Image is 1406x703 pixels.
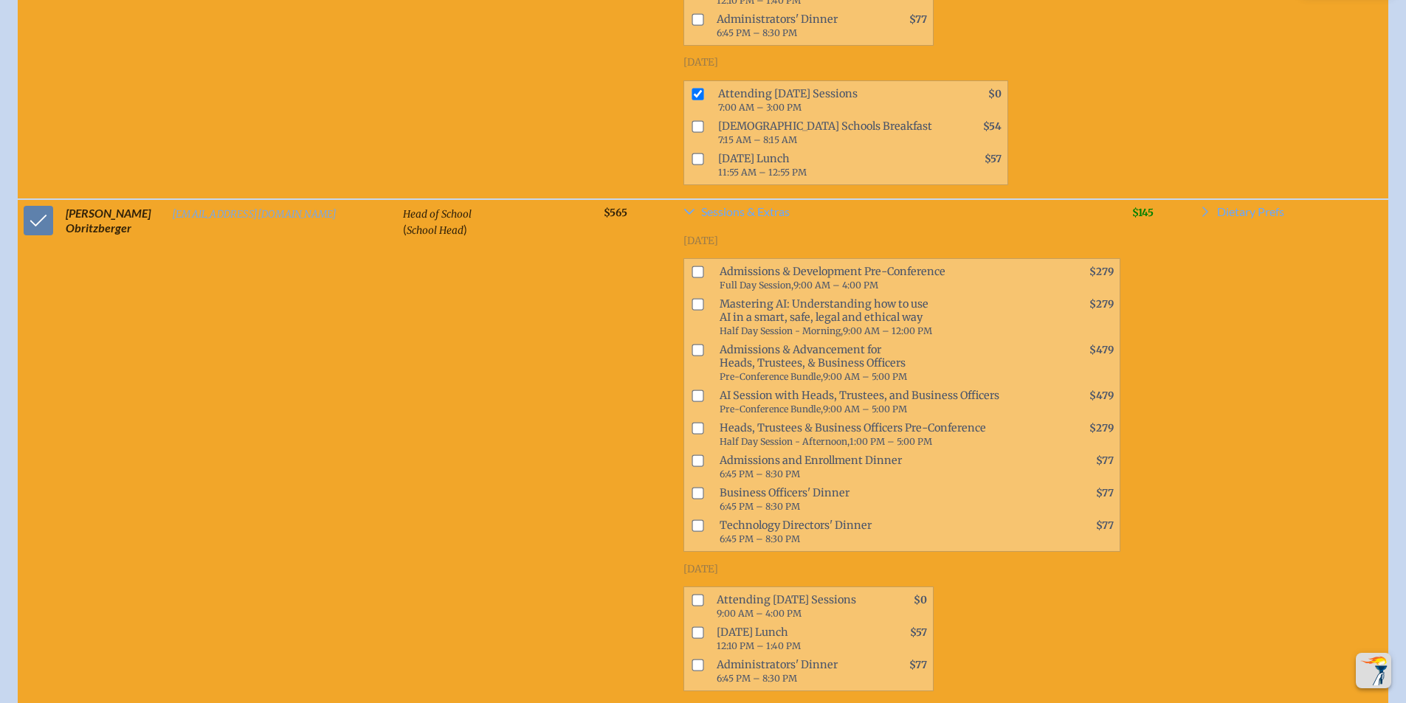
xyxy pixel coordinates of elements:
a: Dietary Prefs [1199,206,1284,224]
span: [DATE] Lunch [712,149,942,181]
span: Administrators' Dinner [711,10,868,42]
span: $279 [1089,422,1114,434]
span: Administrators' Dinner [711,655,868,688]
span: [DATE] [683,235,718,247]
span: $279 [1089,298,1114,311]
span: Dietary Prefs [1217,206,1284,218]
span: $77 [1096,487,1114,499]
span: $57 [985,153,1002,165]
span: $145 [1132,207,1154,219]
span: Admissions & Development Pre-Conference [714,262,1055,294]
span: $77 [909,659,927,671]
span: 6:45 PM – 8:30 PM [720,501,800,512]
span: $77 [1096,519,1114,532]
span: Heads, Trustees & Business Officers Pre-Conference [714,418,1055,451]
button: Scroll Top [1356,653,1391,688]
span: 9:00 AM – 4:00 PM [717,608,802,619]
span: Admissions & Advancement for Heads, Trustees, & Business Officers [714,340,1055,386]
span: 11:55 AM – 12:55 PM [718,167,807,178]
span: Pre-Conference Bundle, [720,371,823,382]
span: 6:45 PM – 8:30 PM [720,533,800,544]
span: $54 [983,120,1002,133]
a: [EMAIL_ADDRESS][DOMAIN_NAME] [172,208,337,221]
span: 6:45 PM – 8:30 PM [720,468,800,479]
span: 6:45 PM – 8:30 PM [717,27,797,38]
span: 7:00 AM – 3:00 PM [718,102,802,113]
span: 9:00 AM – 4:00 PM [793,280,878,291]
span: 12:10 PM – 1:40 PM [717,640,801,651]
span: Full Day Session, [720,280,793,291]
span: $565 [604,207,627,219]
span: School Head [407,224,464,237]
span: Half Day Session - Morning, [720,325,843,336]
span: $479 [1089,389,1114,402]
span: $77 [909,13,927,26]
span: Half Day Session - Afternoon, [720,436,850,447]
span: Pre-Conference Bundle, [720,404,823,415]
span: Business Officers' Dinner [714,483,1055,516]
span: 7:15 AM – 8:15 AM [718,134,797,145]
span: Mastering AI: Understanding how to use AI in a smart, safe, legal and ethical way [714,294,1055,340]
span: [DATE] Lunch [711,623,868,655]
img: To the top [1359,656,1388,685]
span: Attending [DATE] Sessions [711,590,868,623]
span: 6:45 PM – 8:30 PM [717,673,797,684]
span: Head of School [403,208,472,221]
span: [DATE] [683,56,718,69]
span: $77 [1096,454,1114,467]
span: 9:00 AM – 12:00 PM [843,325,932,336]
span: ( [403,222,407,236]
span: [DATE] [683,563,718,575]
span: Attending [DATE] Sessions [712,84,942,117]
span: 1:00 PM – 5:00 PM [850,436,932,447]
span: AI Session with Heads, Trustees, and Business Officers [714,386,1055,418]
span: ) [464,222,467,236]
span: $0 [914,594,927,606]
span: $479 [1089,344,1114,356]
span: $0 [988,88,1002,100]
span: Sessions & Extras [701,206,790,218]
span: $57 [910,626,927,639]
a: Sessions & Extras [683,206,1120,224]
span: 9:00 AM – 5:00 PM [823,371,907,382]
span: $279 [1089,266,1114,278]
span: Technology Directors' Dinner [714,516,1055,548]
span: Admissions and Enrollment Dinner [714,451,1055,483]
span: [DEMOGRAPHIC_DATA] Schools Breakfast [712,117,942,149]
span: 9:00 AM – 5:00 PM [823,404,907,415]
